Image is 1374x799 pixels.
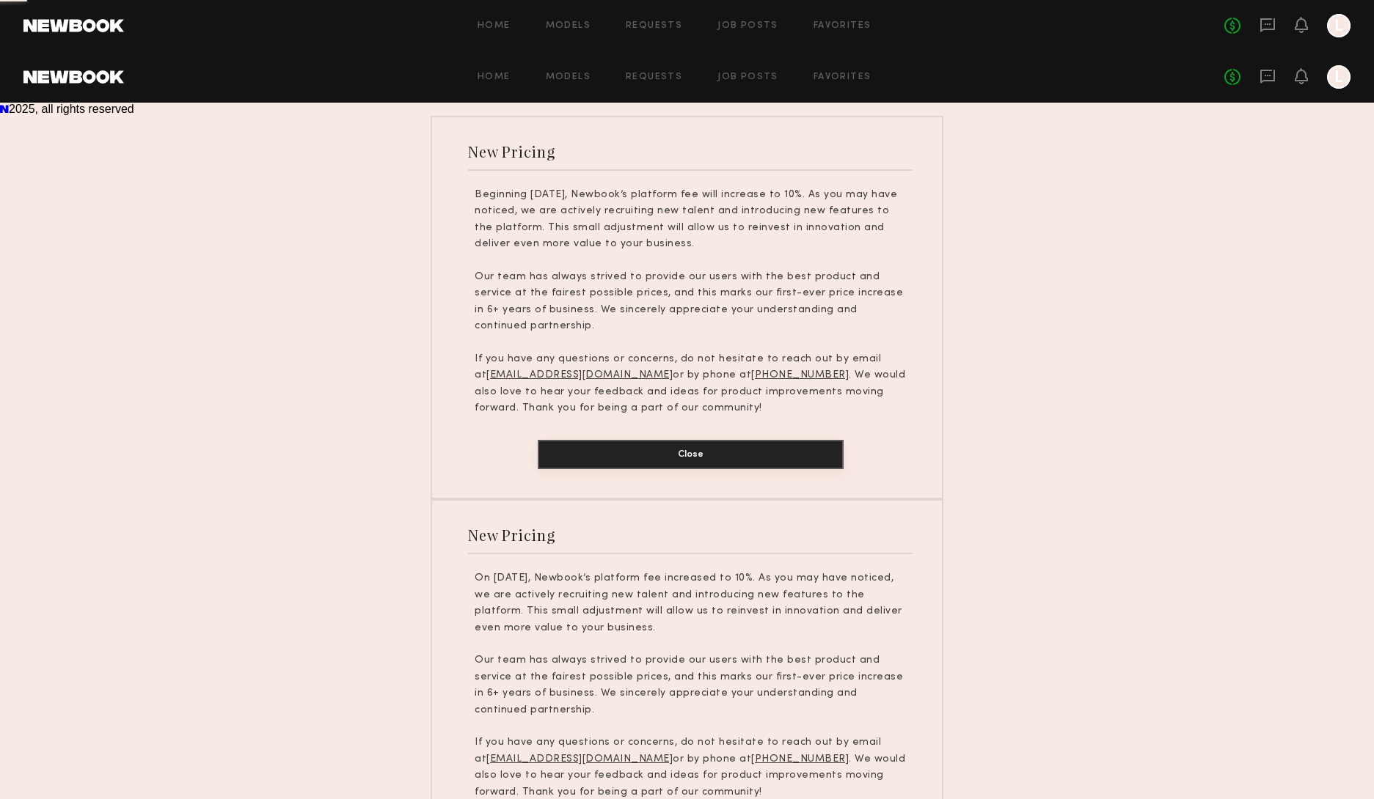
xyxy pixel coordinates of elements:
p: Beginning [DATE], Newbook’s platform fee will increase to 10%. As you may have noticed, we are ac... [475,187,906,253]
a: Requests [626,21,682,31]
a: Home [478,21,511,31]
a: Models [546,21,591,31]
div: New Pricing [468,525,555,545]
button: Close [538,440,844,469]
p: Our team has always strived to provide our users with the best product and service at the fairest... [475,269,906,335]
p: If you have any questions or concerns, do not hesitate to reach out by email at or by phone at . ... [475,351,906,417]
p: Our team has always strived to provide our users with the best product and service at the fairest... [475,652,906,718]
u: [PHONE_NUMBER] [751,754,849,764]
a: Job Posts [717,73,778,82]
a: Favorites [814,73,871,82]
a: Requests [626,73,682,82]
p: On [DATE], Newbook’s platform fee increased to 10%. As you may have noticed, we are actively recr... [475,570,906,636]
a: L [1327,14,1351,37]
a: Models [546,73,591,82]
a: L [1327,65,1351,89]
u: [EMAIL_ADDRESS][DOMAIN_NAME] [486,370,673,380]
a: Job Posts [717,21,778,31]
a: Favorites [814,21,871,31]
u: [PHONE_NUMBER] [751,370,849,380]
u: [EMAIL_ADDRESS][DOMAIN_NAME] [486,754,673,764]
div: New Pricing [468,141,555,161]
span: 2025, all rights reserved [9,103,134,115]
a: Home [478,73,511,82]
